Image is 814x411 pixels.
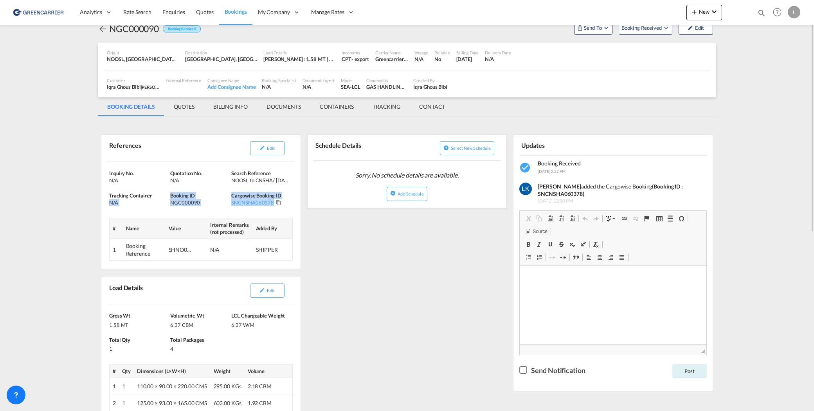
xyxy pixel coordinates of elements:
div: Booking Specialist [262,77,296,83]
a: Insert Special Character [676,214,687,224]
div: NGC000090 [109,22,159,35]
td: SHIPPER [253,239,293,261]
div: 1.58 MT [109,319,168,328]
span: My Company [258,8,290,16]
span: Cargowise Booking ID [231,192,281,199]
span: [DATE] 2:22 PM [538,169,565,174]
div: Add Consignee Name [207,83,256,90]
div: N/A [170,177,229,184]
div: [PERSON_NAME] : 1.58 MT | Volumetric Wt : 6.37 CBM | Chargeable Wt : 6.37 W/M [263,56,335,63]
div: Sailing Date [456,50,479,56]
a: Justify [616,252,627,262]
div: Carrier Name [375,50,408,56]
md-icon: icon-magnify [757,9,766,17]
span: Analytics [80,8,102,16]
span: Gross Wt [109,312,130,319]
div: SHNO00077996 [169,246,192,254]
a: Paste (Ctrl+V) [545,214,556,224]
div: Mode [341,77,360,83]
md-tab-item: CONTAINERS [310,97,363,116]
th: Volume [245,364,292,378]
div: 12 Oct 2025 [456,56,479,63]
button: icon-plus-circleSelect new schedule [440,141,494,155]
button: icon-plus 400-fgNewicon-chevron-down [686,5,722,20]
div: N/A [303,83,335,90]
a: Paste as plain text (Ctrl+Shift+V) [556,214,567,224]
a: Cut (Ctrl+X) [523,214,534,224]
div: Send Notification [531,366,585,375]
span: 295.00 KGs [214,383,241,389]
span: 125.00 × 93.00 × 165.00 CMS [137,400,207,406]
a: Center [594,252,605,262]
span: [PERSON_NAME] Linjeagenturer AS [141,84,209,90]
a: Underline (Ctrl+U) [545,239,556,249]
div: added the Cargowise Booking [538,183,701,198]
a: Bold (Ctrl+B) [523,239,534,249]
md-icon: icon-plus-circle [443,145,449,151]
a: Redo (Ctrl+Y) [591,214,601,224]
md-icon: icon-pencil [688,25,693,31]
span: Edit [267,288,274,293]
td: 1 [110,239,123,261]
div: Load Details [263,50,335,56]
div: 4 [170,343,229,352]
div: Incoterms [342,50,369,56]
td: 1 [119,378,134,395]
a: Align Left [583,252,594,262]
td: Booking Reference [123,239,166,261]
div: Voyage [414,50,428,56]
div: Commodity [366,77,407,83]
div: N/A [414,56,428,63]
div: SEA-LCL [341,83,360,90]
span: Booking Received [621,24,663,32]
a: Increase Indent [558,252,569,262]
span: Quotes [196,9,213,15]
div: L [788,6,800,18]
span: Quotation No. [170,170,202,176]
a: Anchor [641,214,652,224]
span: Booking Received [538,160,581,167]
md-icon: icon-chevron-down [710,7,719,16]
th: # [110,364,119,378]
button: Post [672,364,707,378]
span: LCL Chargeable Weight [231,312,285,319]
md-tab-item: BILLING INFO [204,97,257,116]
div: icon-arrow-left [98,22,109,35]
span: Source [531,228,547,235]
div: Delivery Date [485,50,511,56]
span: 1.92 CBM [248,400,272,406]
div: NGC000090 [170,199,229,206]
span: 110.00 × 90.00 × 220.00 CMS [137,383,207,389]
a: Remove Format [591,239,601,249]
div: 1 [109,343,168,352]
div: External Reference [166,77,201,83]
button: icon-pencilEdit [250,141,285,155]
a: Italic (Ctrl+I) [534,239,545,249]
div: SNCNSHA060378 [231,199,274,206]
span: Booking ID [170,192,195,199]
span: Rate Search [123,9,151,15]
iframe: Editor, editor2 [520,266,706,344]
th: Added By [253,218,293,239]
span: Total Packages [170,337,204,343]
th: # [110,218,123,239]
th: Weight [211,364,245,378]
div: References [107,138,199,158]
md-icon: icon-checkbox-marked-circle [519,162,532,174]
md-tab-item: QUOTES [164,97,204,116]
a: Insert/Remove Numbered List [523,252,534,262]
div: Load Details [107,280,146,301]
div: Destination [185,50,257,56]
div: Help [771,5,788,20]
md-tab-item: TRACKING [363,97,410,116]
div: Updates [519,138,611,152]
th: Dimensions (L×W×H) [134,364,211,378]
span: Manage Rates [311,8,344,16]
md-checkbox: Checkbox No Ink [519,365,585,375]
a: Unlink [630,214,641,224]
div: N/A [109,177,168,184]
span: Enquiries [162,9,185,15]
div: Iqra Ghous Bibi [107,83,159,90]
span: Add Schedule [398,191,423,196]
div: Rollable [434,50,450,56]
